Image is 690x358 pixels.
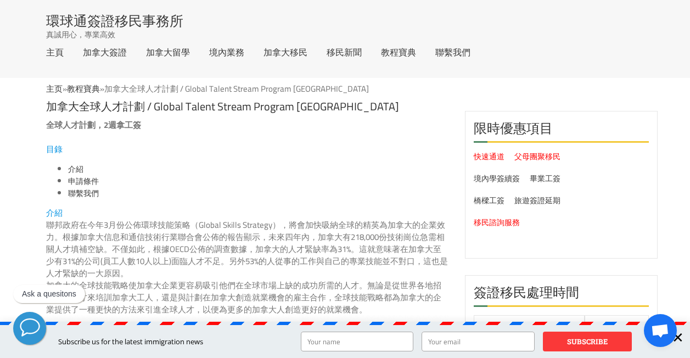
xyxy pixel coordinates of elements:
[46,141,63,157] span: 目錄
[474,284,649,307] h2: 簽證移民處理時間
[46,117,141,133] strong: 全球人才計劃，2週拿工簽
[68,174,99,188] a: 申請條件
[46,14,183,27] a: 環球通簽證移民事務所
[68,162,83,176] a: 介紹
[83,48,127,57] a: 加拿大簽證
[46,81,369,97] span: »
[46,48,64,57] a: 主頁
[381,48,416,57] a: 教程寶典
[514,149,560,164] a: 父母團聚移民
[68,186,99,200] a: 聯繫我們
[474,171,520,186] a: 境內學簽續簽
[474,193,504,208] a: 橋樑工簽
[474,120,649,143] h2: 限時優惠項目
[58,337,203,346] span: Subscribe us for the latest immigration news
[315,309,328,322] i: powered
[146,48,190,57] a: 加拿大留學
[46,94,448,113] h1: 加拿大全球人才計劃 / Global Talent Stream Program [GEOGRAPHIC_DATA]
[435,48,470,57] a: 聯繫我們
[530,171,560,186] a: 畢業工簽
[263,48,307,57] a: 加拿大移民
[585,315,649,338] th: 線上申請
[104,81,369,97] span: 加拿大全球人才計劃 / Global Talent Stream Program [GEOGRAPHIC_DATA]
[327,48,362,57] a: 移民新聞
[567,337,608,346] strong: SUBSCRIBE
[209,48,244,57] a: 境內業務
[67,81,369,97] span: »
[310,307,383,323] a: poweredby
[644,314,677,347] a: 打開聊天
[301,332,414,351] input: Your name
[22,289,76,299] p: Ask a quesitons
[46,279,448,316] p: 加拿大的全球技能戰略使加拿大企業更容易吸引他們在全球市場上缺的成功所需的人才。無論是從世界各地招聘專業人才來培訓加拿大工人，還是與計劃在加拿大創造就業機會的雇主合作，全球技能戰略都為加拿大的企業...
[514,193,560,208] a: 旅遊簽證延期
[46,205,63,221] span: 介紹
[474,215,520,230] a: 移民諮詢服務
[46,219,448,279] p: 聯邦政府在今年3月份公佈環球技能策略（Global Skills Strategy），將會加快吸納全球的精英為加拿大的企業效力。根據加拿大信息和通信技術行業聯合會公佈的報告顯示，未來四年內，加拿...
[67,81,100,97] a: 教程寶典
[46,29,115,40] span: 真誠用心，專業高效
[46,81,63,97] a: 主页
[474,315,585,338] th: 項目類別
[422,332,535,351] input: Your email
[474,149,504,164] a: 快速通道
